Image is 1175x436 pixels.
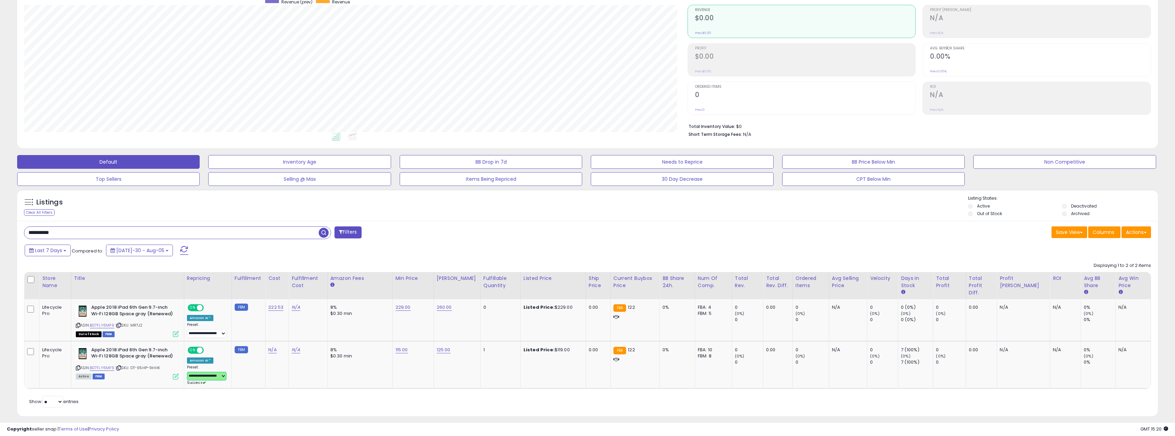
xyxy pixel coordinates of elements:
[901,289,905,295] small: Days In Stock.
[268,275,286,282] div: Cost
[330,304,387,310] div: 8%
[235,346,248,353] small: FBM
[524,347,580,353] div: $119.00
[930,108,943,112] small: Prev: N/A
[870,311,880,316] small: (0%)
[35,247,62,254] span: Last 7 Days
[187,365,226,385] div: Preset:
[662,304,690,310] div: 0%
[870,304,898,310] div: 0
[1084,289,1088,295] small: Avg BB Share.
[42,275,68,289] div: Store Name
[689,122,1146,130] li: $0
[188,305,197,311] span: ON
[106,245,173,256] button: [DATE]-30 - Aug-05
[977,211,1002,216] label: Out of Stock
[901,353,910,359] small: (0%)
[400,155,582,169] button: BB Drop in 7d
[870,353,880,359] small: (0%)
[330,275,390,282] div: Amazon Fees
[613,347,626,354] small: FBA
[25,245,71,256] button: Last 7 Days
[782,172,965,186] button: CPT Below Min
[735,353,744,359] small: (0%)
[968,195,1158,202] p: Listing States:
[235,275,262,282] div: Fulfillment
[613,275,657,289] div: Current Buybox Price
[187,322,226,338] div: Preset:
[437,275,478,282] div: [PERSON_NAME]
[1000,347,1045,353] div: N/A
[832,347,862,353] div: N/A
[613,304,626,312] small: FBA
[437,304,452,311] a: 260.00
[208,172,391,186] button: Selling @ Max
[483,304,515,310] div: 0
[76,304,179,336] div: ASIN:
[743,131,751,138] span: N/A
[901,317,933,323] div: 0 (0%)
[766,347,787,353] div: 0.00
[1053,275,1078,282] div: ROI
[695,8,916,12] span: Revenue
[628,304,635,310] span: 122
[187,275,229,282] div: Repricing
[782,155,965,169] button: BB Price Below Min
[969,304,992,310] div: 0.00
[334,226,361,238] button: Filters
[524,304,580,310] div: $229.00
[76,374,92,379] span: All listings currently available for purchase on Amazon
[89,426,119,432] a: Privacy Policy
[76,347,90,361] img: 414tN-eR8QL._SL40_.jpg
[698,275,729,289] div: Num of Comp.
[292,346,300,353] a: N/A
[1084,304,1115,310] div: 0%
[1118,289,1123,295] small: Avg Win Price.
[936,275,963,289] div: Total Profit
[589,347,605,353] div: 0.00
[330,282,334,288] small: Amazon Fees.
[7,426,119,433] div: seller snap | |
[930,91,1151,100] h2: N/A
[330,347,387,353] div: 8%
[766,304,787,310] div: 0.00
[901,359,933,365] div: 7 (100%)
[936,353,945,359] small: (0%)
[29,398,79,405] span: Show: entries
[524,275,583,282] div: Listed Price
[396,275,431,282] div: Min Price
[936,347,965,353] div: 0
[796,275,826,289] div: Ordered Items
[42,347,66,359] div: Lifecycle Pro
[1051,226,1087,238] button: Save View
[930,47,1151,50] span: Avg. Buybox Share
[524,346,555,353] b: Listed Price:
[1071,203,1097,209] label: Deactivated
[1118,304,1145,310] div: N/A
[796,353,805,359] small: (0%)
[208,155,391,169] button: Inventory Age
[1094,262,1151,269] div: Displaying 1 to 2 of 2 items
[1118,275,1148,289] div: Avg Win Price
[483,275,518,289] div: Fulfillable Quantity
[74,275,181,282] div: Title
[930,52,1151,62] h2: 0.00%
[591,172,773,186] button: 30 Day Decrease
[936,317,965,323] div: 0
[662,275,692,289] div: BB Share 24h.
[93,374,105,379] span: FBM
[90,322,115,328] a: B07FLY6MF9
[76,347,179,379] div: ASIN:
[698,353,727,359] div: FBM: 8
[187,315,214,321] div: Amazon AI *
[977,203,990,209] label: Active
[695,52,916,62] h2: $0.00
[628,346,635,353] span: 122
[662,347,690,353] div: 0%
[766,275,790,289] div: Total Rev. Diff.
[695,47,916,50] span: Profit
[589,275,608,289] div: Ship Price
[689,131,742,137] b: Short Term Storage Fees:
[1088,226,1120,238] button: Columns
[695,14,916,23] h2: $0.00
